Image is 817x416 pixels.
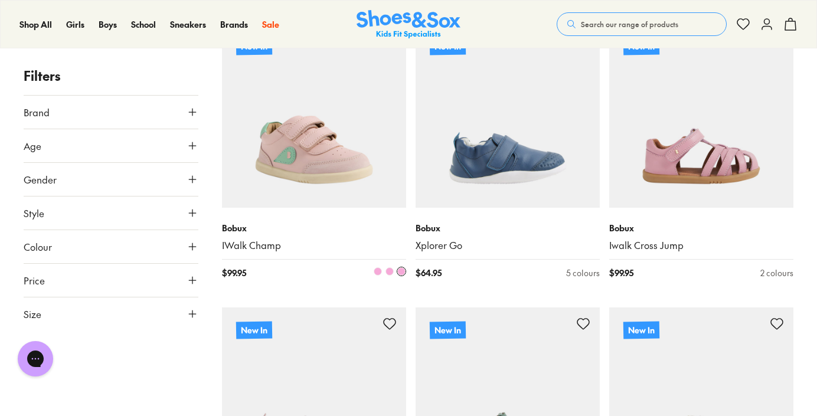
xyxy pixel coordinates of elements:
span: Size [24,307,41,321]
a: Boys [99,18,117,31]
button: Brand [24,96,198,129]
a: Sale [262,18,279,31]
p: New In [430,321,466,339]
a: Shop All [19,18,52,31]
div: 2 colours [760,267,793,279]
span: $ 64.95 [416,267,442,279]
a: IWalk Champ [222,239,406,252]
button: Gender [24,163,198,196]
p: Bobux [222,222,406,234]
img: SNS_Logo_Responsive.svg [357,10,460,39]
p: Bobux [609,222,793,234]
p: New In [430,37,466,55]
a: Girls [66,18,84,31]
a: New In [609,24,793,208]
div: 5 colours [566,267,600,279]
a: School [131,18,156,31]
p: New In [623,37,659,55]
button: Size [24,297,198,330]
span: $ 99.95 [222,267,246,279]
span: Colour [24,240,52,254]
span: Style [24,206,44,220]
a: Sneakers [170,18,206,31]
span: Sale [262,18,279,30]
a: New In [222,24,406,208]
p: New In [623,321,659,339]
p: New In [236,321,272,339]
p: Bobux [416,222,600,234]
span: $ 99.95 [609,267,633,279]
a: New In [416,24,600,208]
a: Shoes & Sox [357,10,460,39]
button: Age [24,129,198,162]
a: Xplorer Go [416,239,600,252]
span: Search our range of products [581,19,678,30]
button: Price [24,264,198,297]
a: Brands [220,18,248,31]
span: Price [24,273,45,287]
span: Gender [24,172,57,186]
span: Brands [220,18,248,30]
button: Search our range of products [557,12,727,36]
a: Iwalk Cross Jump [609,239,793,252]
button: Colour [24,230,198,263]
button: Style [24,196,198,230]
span: Sneakers [170,18,206,30]
span: School [131,18,156,30]
span: Shop All [19,18,52,30]
span: Brand [24,105,50,119]
span: Age [24,139,41,153]
p: Filters [24,66,198,86]
iframe: Gorgias live chat messenger [12,337,59,381]
span: Boys [99,18,117,30]
span: Girls [66,18,84,30]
